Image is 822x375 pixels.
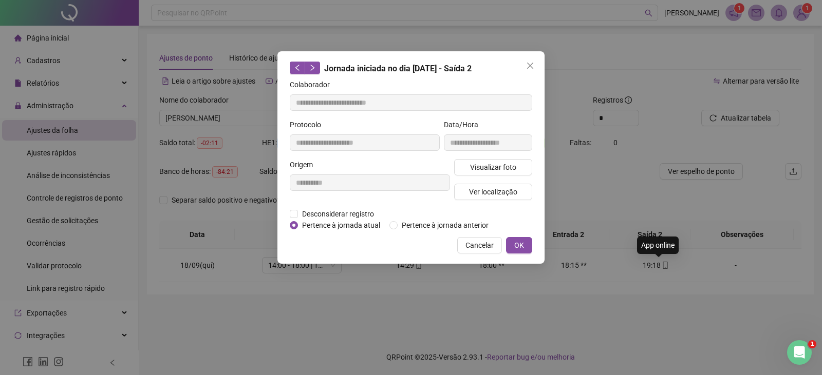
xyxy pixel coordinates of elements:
[469,186,517,198] span: Ver localização
[514,240,524,251] span: OK
[506,237,532,253] button: OK
[787,340,812,365] iframe: Intercom live chat
[290,62,305,74] button: left
[457,237,502,253] button: Cancelar
[444,119,485,130] label: Data/Hora
[637,236,679,254] div: App online
[298,208,378,220] span: Desconsiderar registro
[290,119,328,130] label: Protocolo
[305,62,320,74] button: right
[309,64,316,71] span: right
[454,159,532,175] button: Visualizar foto
[522,57,538,74] button: Close
[465,240,494,251] span: Cancelar
[298,220,384,231] span: Pertence à jornada atual
[290,159,320,170] label: Origem
[398,220,493,231] span: Pertence à jornada anterior
[526,62,534,70] span: close
[808,340,816,348] span: 1
[290,79,337,90] label: Colaborador
[294,64,301,71] span: left
[470,162,516,173] span: Visualizar foto
[290,62,532,75] div: Jornada iniciada no dia [DATE] - Saída 2
[454,184,532,200] button: Ver localização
